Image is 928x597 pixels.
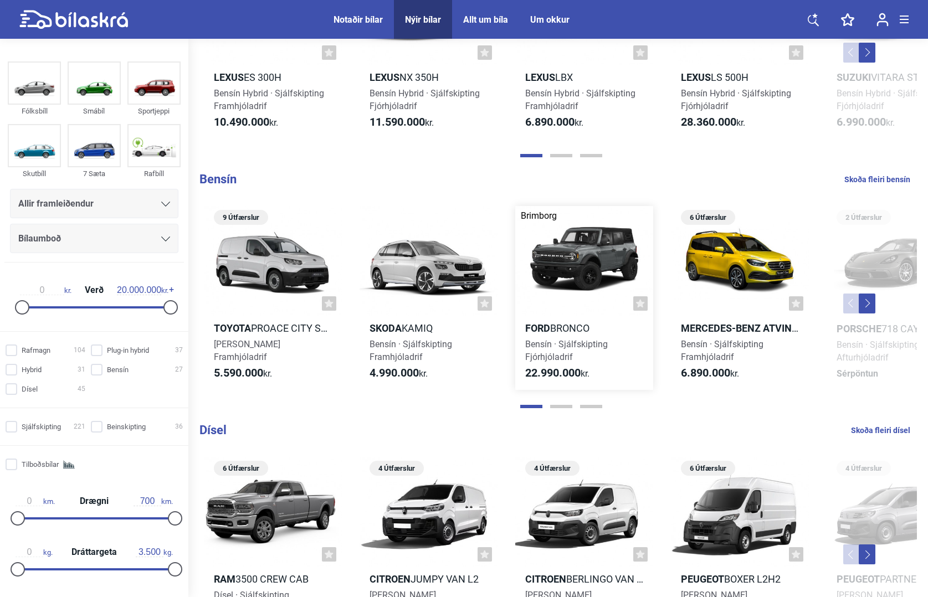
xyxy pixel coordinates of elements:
[214,88,324,111] span: Bensín Hybrid · Sjálfskipting Framhjóladrif
[671,71,809,84] h2: LS 500h
[859,544,875,564] button: Next
[360,206,498,390] a: SkodaKamiqBensín · SjálfskiptingFramhjóladrif4.990.000kr.
[843,43,860,63] button: Previous
[525,366,581,379] b: 22.990.000
[199,423,227,437] b: Dísel
[525,71,555,83] b: Lexus
[214,573,235,585] b: RAM
[515,206,653,390] a: BrimborgFordBroncoBensín · SjálfskiptingFjórhjóladrif22.990.000kr.
[681,339,763,362] span: Bensín · Sjálfskipting Framhjóladrif
[22,383,38,395] span: Dísel
[334,14,383,25] div: Notaðir bílar
[686,461,730,476] span: 6 Útfærslur
[681,367,739,380] span: kr.
[525,339,608,362] span: Bensín · Sjálfskipting Fjórhjóladrif
[405,14,441,25] a: Nýir bílar
[107,421,146,433] span: Beinskipting
[127,105,181,117] div: Sportjeppi
[20,285,71,295] span: kr.
[515,573,653,585] h2: Berlingo Van L1
[844,172,910,187] a: Skoða fleiri bensín
[843,294,860,313] button: Previous
[175,364,183,375] span: 27
[525,88,635,111] span: Bensín Hybrid · Sjálfskipting Framhjóladrif
[681,88,791,111] span: Bensín Hybrid · Sjálfskipting Fjórhjóladrif
[837,71,871,83] b: Suzuki
[842,461,885,476] span: 4 Útfærslur
[68,105,121,117] div: Smábíl
[175,344,183,356] span: 37
[681,116,745,129] span: kr.
[199,172,237,186] b: Bensín
[204,322,342,334] h2: Proace City Stuttur
[204,573,342,585] h2: 3500 Crew Cab
[837,116,895,129] span: kr.
[77,497,111,506] span: Drægni
[214,116,278,129] span: kr.
[580,154,602,157] button: Page 3
[530,14,570,25] div: Um okkur
[8,167,61,180] div: Skutbíll
[82,286,106,295] span: Verð
[74,344,85,356] span: 104
[580,405,602,408] button: Page 3
[843,544,860,564] button: Previous
[525,322,550,334] b: Ford
[463,14,508,25] a: Allt um bíla
[69,548,120,557] span: Dráttargeta
[78,383,85,395] span: 45
[127,167,181,180] div: Rafbíll
[214,367,272,380] span: kr.
[876,13,889,27] img: user-login.svg
[681,573,724,585] b: Peugeot
[219,461,263,476] span: 6 Útfærslur
[370,71,399,83] b: Lexus
[837,323,881,334] b: Porsche
[370,322,402,334] b: Skoda
[681,366,730,379] b: 6.890.000
[214,71,244,83] b: Lexus
[837,339,919,363] span: Bensín · Sjálfskipting Afturhjóladrif
[550,154,572,157] button: Page 2
[16,496,55,506] span: km.
[370,339,452,362] span: Bensín · Sjálfskipting Framhjóladrif
[859,294,875,313] button: Next
[22,344,50,356] span: Rafmagn
[671,206,809,390] a: 6 ÚtfærslurMercedes-Benz AtvinnubílarT-Class T180 millilangurBensín · SjálfskiptingFramhjóladrif6...
[550,405,572,408] button: Page 2
[370,116,434,129] span: kr.
[681,71,711,83] b: Lexus
[22,421,61,433] span: Sjálfskipting
[360,322,498,334] h2: Kamiq
[671,573,809,585] h2: BOXER L2H2
[370,115,425,128] b: 11.590.000
[525,367,589,380] span: kr.
[22,459,59,470] span: Tilboðsbílar
[107,364,129,375] span: Bensín
[520,405,542,408] button: Page 1
[175,421,183,433] span: 36
[18,231,61,246] span: Bílaumboð
[842,210,885,225] span: 2 Útfærslur
[204,206,342,390] a: 9 ÚtfærslurToyotaProace City Stuttur[PERSON_NAME]Framhjóladrif5.590.000kr.
[360,573,498,585] h2: Jumpy Van L2
[360,71,498,84] h2: NX 350h
[107,344,149,356] span: Plug-in hybrid
[671,322,809,334] h2: T-Class T180 millilangur
[219,210,263,225] span: 9 Útfærslur
[525,573,566,585] b: Citroen
[375,461,418,476] span: 4 Útfærslur
[74,421,85,433] span: 221
[520,154,542,157] button: Page 1
[68,167,121,180] div: 7 Sæta
[134,496,173,506] span: km.
[18,196,94,212] span: Allir framleiðendur
[214,115,269,128] b: 10.490.000
[859,43,875,63] button: Next
[837,115,886,128] b: 6.990.000
[8,105,61,117] div: Fólksbíll
[681,322,833,334] b: Mercedes-Benz Atvinnubílar
[22,364,42,375] span: Hybrid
